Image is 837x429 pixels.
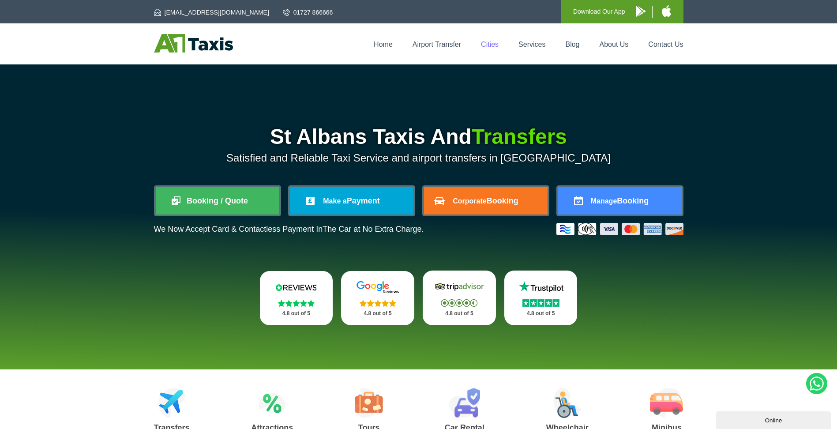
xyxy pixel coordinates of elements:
[283,8,333,17] a: 01727 866666
[472,125,567,148] span: Transfers
[323,197,346,205] span: Make a
[449,388,480,418] img: Car Rental
[433,280,486,294] img: Tripadvisor
[259,388,285,418] img: Attractions
[591,197,617,205] span: Manage
[341,271,414,325] a: Google Stars 4.8 out of 5
[154,225,424,234] p: We Now Accept Card & Contactless Payment In
[156,187,279,214] a: Booking / Quote
[648,41,683,48] a: Contact Us
[553,388,582,418] img: Wheelchair
[423,271,496,325] a: Tripadvisor Stars 4.8 out of 5
[481,41,499,48] a: Cities
[518,41,545,48] a: Services
[290,187,413,214] a: Make aPayment
[716,410,833,429] iframe: chat widget
[270,281,323,294] img: Reviews.io
[351,308,405,319] p: 4.8 out of 5
[424,187,548,214] a: CorporateBooking
[558,187,682,214] a: ManageBooking
[565,41,579,48] a: Blog
[413,41,461,48] a: Airport Transfer
[260,271,333,325] a: Reviews.io Stars 4.8 out of 5
[432,308,486,319] p: 4.8 out of 5
[441,299,477,307] img: Stars
[504,271,578,325] a: Trustpilot Stars 4.8 out of 5
[374,41,393,48] a: Home
[514,308,568,319] p: 4.8 out of 5
[650,388,683,418] img: Minibus
[636,6,646,17] img: A1 Taxis Android App
[662,5,671,17] img: A1 Taxis iPhone App
[154,152,683,164] p: Satisfied and Reliable Taxi Service and airport transfers in [GEOGRAPHIC_DATA]
[453,197,486,205] span: Corporate
[360,300,396,307] img: Stars
[154,126,683,147] h1: St Albans Taxis And
[600,41,629,48] a: About Us
[514,280,567,294] img: Trustpilot
[556,223,683,235] img: Credit And Debit Cards
[278,300,315,307] img: Stars
[573,6,625,17] p: Download Our App
[522,299,559,307] img: Stars
[158,388,185,418] img: Airport Transfers
[351,281,404,294] img: Google
[323,225,424,233] span: The Car at No Extra Charge.
[154,34,233,53] img: A1 Taxis St Albans LTD
[355,388,383,418] img: Tours
[154,8,269,17] a: [EMAIL_ADDRESS][DOMAIN_NAME]
[270,308,323,319] p: 4.8 out of 5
